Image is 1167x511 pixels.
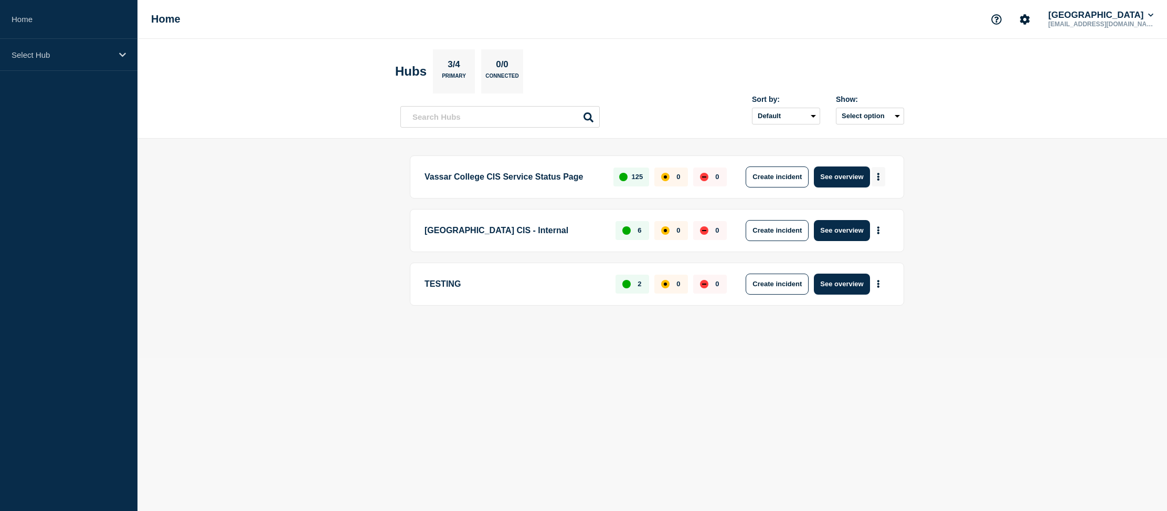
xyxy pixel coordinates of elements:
[676,173,680,181] p: 0
[638,280,641,288] p: 2
[814,220,869,241] button: See overview
[700,280,708,288] div: down
[425,220,603,241] p: [GEOGRAPHIC_DATA] CIS - Internal
[12,50,112,59] p: Select Hub
[400,106,600,128] input: Search Hubs
[715,173,719,181] p: 0
[814,166,869,187] button: See overview
[661,226,670,235] div: affected
[661,173,670,181] div: affected
[715,226,719,234] p: 0
[632,173,643,181] p: 125
[814,274,869,295] button: See overview
[622,226,631,235] div: up
[1014,8,1036,30] button: Account settings
[746,274,809,295] button: Create incident
[836,108,904,124] button: Select option
[425,274,603,295] p: TESTING
[442,73,466,84] p: Primary
[1046,10,1155,20] button: [GEOGRAPHIC_DATA]
[985,8,1007,30] button: Support
[395,64,427,79] h2: Hubs
[151,13,181,25] h1: Home
[746,220,809,241] button: Create incident
[638,226,641,234] p: 6
[872,221,885,240] button: More actions
[492,59,513,73] p: 0/0
[700,226,708,235] div: down
[619,173,628,181] div: up
[661,280,670,288] div: affected
[676,280,680,288] p: 0
[1046,20,1155,28] p: [EMAIL_ADDRESS][DOMAIN_NAME]
[425,166,601,187] p: Vassar College CIS Service Status Page
[836,95,904,103] div: Show:
[752,95,820,103] div: Sort by:
[872,167,885,186] button: More actions
[676,226,680,234] p: 0
[752,108,820,124] select: Sort by
[485,73,518,84] p: Connected
[444,59,464,73] p: 3/4
[622,280,631,288] div: up
[746,166,809,187] button: Create incident
[872,274,885,294] button: More actions
[715,280,719,288] p: 0
[700,173,708,181] div: down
